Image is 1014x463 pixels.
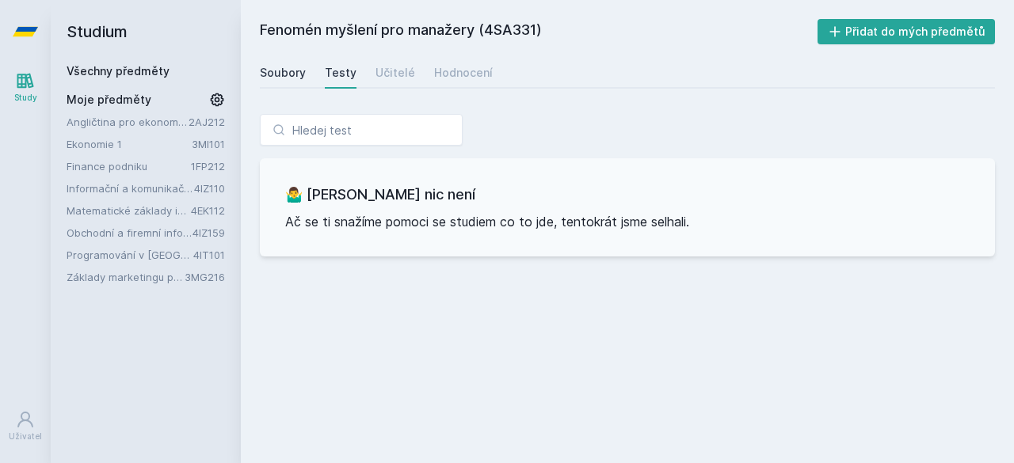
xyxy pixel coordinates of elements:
a: Učitelé [375,57,415,89]
a: Uživatel [3,402,48,450]
button: Přidat do mých předmětů [818,19,996,44]
a: Programování v [GEOGRAPHIC_DATA] [67,247,193,263]
a: 4EK112 [191,204,225,217]
div: Soubory [260,65,306,81]
a: 4IZ110 [194,182,225,195]
div: Učitelé [375,65,415,81]
a: Soubory [260,57,306,89]
div: Hodnocení [434,65,493,81]
p: Ač se ti snažíme pomoci se studiem co to jde, tentokrát jsme selhali. [285,212,970,231]
div: Uživatel [9,431,42,442]
a: 3MI101 [192,138,225,150]
a: Informační a komunikační technologie [67,180,194,196]
a: Matematické základy informatiky [67,203,191,218]
a: Finance podniku [67,158,191,174]
a: 2AJ212 [189,116,225,128]
span: Moje předměty [67,92,151,108]
a: Study [3,63,48,112]
input: Hledej test [260,114,463,146]
div: Testy [325,65,356,81]
a: Ekonomie 1 [67,136,192,152]
a: Hodnocení [434,57,493,89]
h3: 🤷‍♂️ [PERSON_NAME] nic není [285,184,970,206]
a: Všechny předměty [67,64,170,78]
a: Obchodní a firemní informace [67,225,193,241]
div: Study [14,92,37,104]
a: Základy marketingu pro informatiky a statistiky [67,269,185,285]
h2: Fenomén myšlení pro manažery (4SA331) [260,19,818,44]
a: 3MG216 [185,271,225,283]
a: Angličtina pro ekonomická studia 2 (B2/C1) [67,114,189,130]
a: Testy [325,57,356,89]
a: 1FP212 [191,160,225,173]
a: 4IT101 [193,249,225,261]
a: 4IZ159 [193,226,225,239]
